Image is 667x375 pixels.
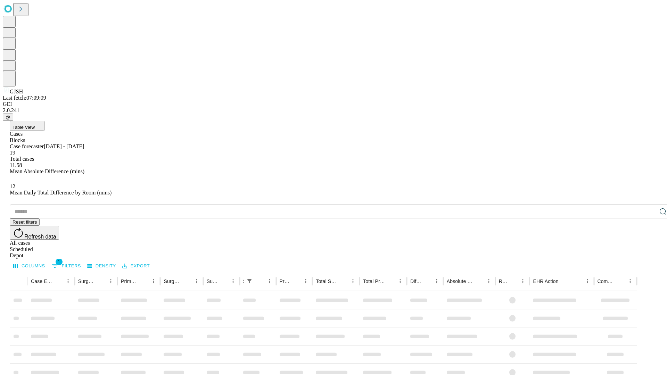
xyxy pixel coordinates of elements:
[386,276,395,286] button: Sort
[13,125,35,130] span: Table View
[10,218,40,226] button: Reset filters
[583,276,592,286] button: Menu
[265,276,274,286] button: Menu
[10,226,59,240] button: Refresh data
[106,276,116,286] button: Menu
[10,156,34,162] span: Total cases
[533,278,558,284] div: EHR Action
[96,276,106,286] button: Sort
[447,278,474,284] div: Absolute Difference
[228,276,238,286] button: Menu
[182,276,192,286] button: Sort
[508,276,518,286] button: Sort
[63,276,73,286] button: Menu
[10,168,84,174] span: Mean Absolute Difference (mins)
[338,276,348,286] button: Sort
[44,143,84,149] span: [DATE] - [DATE]
[164,278,181,284] div: Surgery Name
[616,276,625,286] button: Sort
[484,276,494,286] button: Menu
[10,143,44,149] span: Case forecaster
[395,276,405,286] button: Menu
[56,258,63,265] span: 1
[11,261,47,272] button: Select columns
[6,115,10,120] span: @
[348,276,358,286] button: Menu
[363,278,385,284] div: Total Predicted Duration
[31,278,53,284] div: Case Epic Id
[53,276,63,286] button: Sort
[243,278,244,284] div: Scheduled In Room Duration
[149,276,158,286] button: Menu
[207,278,218,284] div: Surgery Date
[13,219,37,225] span: Reset filters
[3,101,664,107] div: GEI
[10,89,23,94] span: GJSH
[3,107,664,114] div: 2.0.241
[121,261,151,272] button: Export
[291,276,301,286] button: Sort
[598,278,615,284] div: Comments
[499,278,508,284] div: Resolved in EHR
[10,121,44,131] button: Table View
[3,95,46,101] span: Last fetch: 07:09:09
[10,183,15,189] span: 12
[301,276,311,286] button: Menu
[255,276,265,286] button: Sort
[518,276,528,286] button: Menu
[192,276,201,286] button: Menu
[3,114,13,121] button: @
[78,278,96,284] div: Surgeon Name
[422,276,432,286] button: Sort
[24,234,56,240] span: Refresh data
[559,276,569,286] button: Sort
[121,278,138,284] div: Primary Service
[410,278,421,284] div: Difference
[432,276,442,286] button: Menu
[10,190,112,195] span: Mean Daily Total Difference by Room (mins)
[474,276,484,286] button: Sort
[245,276,254,286] div: 1 active filter
[10,150,15,156] span: 19
[280,278,291,284] div: Predicted In Room Duration
[85,261,118,272] button: Density
[139,276,149,286] button: Sort
[50,260,83,272] button: Show filters
[316,278,338,284] div: Total Scheduled Duration
[10,162,22,168] span: 11.58
[625,276,635,286] button: Menu
[245,276,254,286] button: Show filters
[219,276,228,286] button: Sort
